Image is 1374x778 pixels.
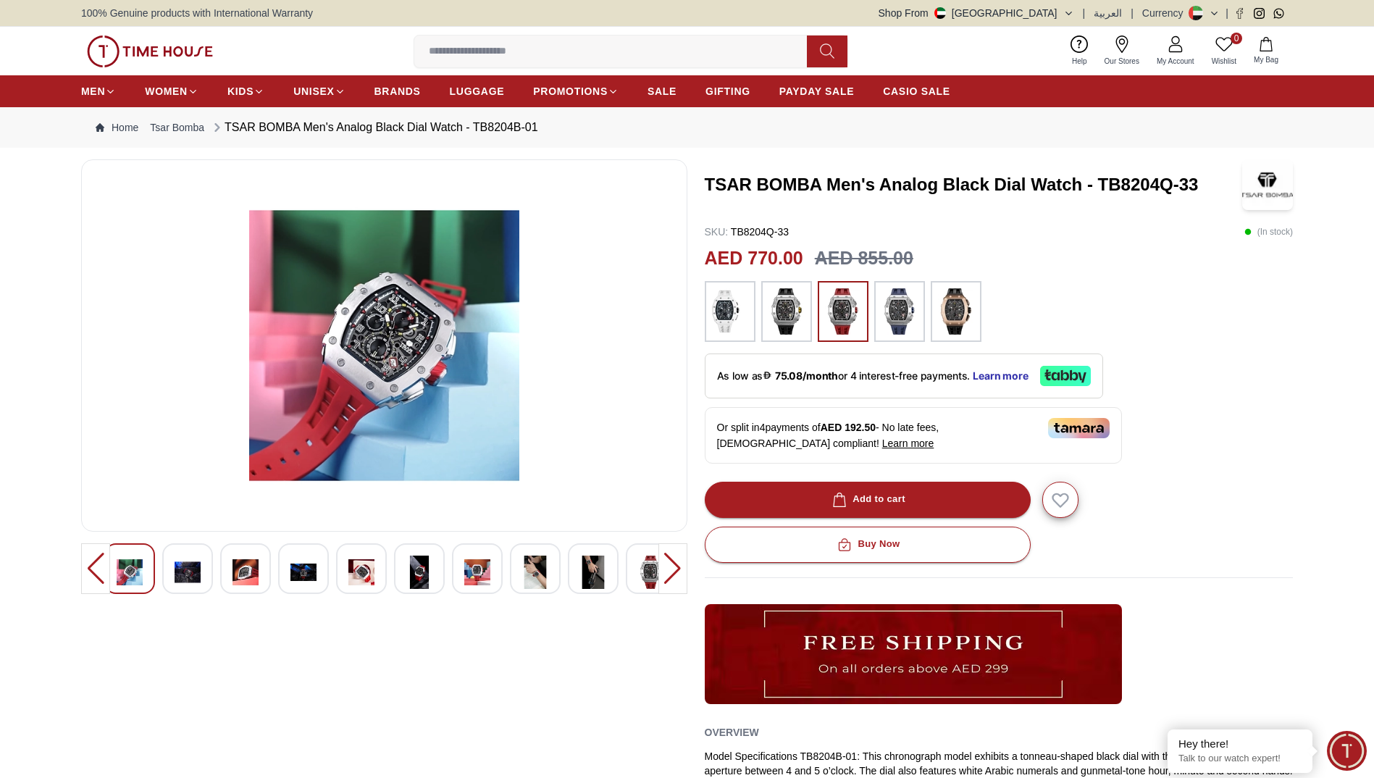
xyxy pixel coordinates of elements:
[1254,8,1265,19] a: Instagram
[705,604,1122,704] img: ...
[1273,8,1284,19] a: Whatsapp
[450,78,505,104] a: LUGGAGE
[779,84,854,99] span: PAYDAY SALE
[117,556,143,589] img: TSAR BOMBA Men's Analog Black Dial Watch - TB8204B-01
[882,438,934,449] span: Learn more
[1048,418,1110,438] img: Tamara
[1226,6,1228,20] span: |
[145,84,188,99] span: WOMEN
[374,84,421,99] span: BRANDS
[821,422,876,433] span: AED 192.50
[210,119,538,136] div: TSAR BOMBA Men's Analog Black Dial Watch - TB8204B-01
[1327,731,1367,771] div: Chat Widget
[705,173,1243,196] h3: TSAR BOMBA Men's Analog Black Dial Watch - TB8204Q-33
[1142,6,1189,20] div: Currency
[1063,33,1096,70] a: Help
[705,527,1031,563] button: Buy Now
[464,556,490,589] img: TSAR BOMBA Men's Analog Black Dial Watch - TB8204B-01
[533,84,608,99] span: PROMOTIONS
[1083,6,1086,20] span: |
[705,78,750,104] a: GIFTING
[881,288,918,335] img: ...
[768,288,805,335] img: ...
[1096,33,1148,70] a: Our Stores
[938,288,974,335] img: ...
[93,172,675,519] img: TSAR BOMBA Men's Analog Black Dial Watch - TB8204B-01
[293,84,334,99] span: UNISEX
[705,245,803,272] h2: AED 770.00
[81,84,105,99] span: MEN
[883,84,950,99] span: CASIO SALE
[879,6,1074,20] button: Shop From[GEOGRAPHIC_DATA]
[1094,6,1122,20] button: العربية
[233,556,259,589] img: TSAR BOMBA Men's Analog Black Dial Watch - TB8204B-01
[883,78,950,104] a: CASIO SALE
[175,556,201,589] img: TSAR BOMBA Men's Analog Black Dial Watch - TB8204B-01
[150,120,204,135] a: Tsar Bomba
[712,288,748,335] img: ...
[705,407,1122,464] div: Or split in 4 payments of - No late fees, [DEMOGRAPHIC_DATA] compliant!
[1245,34,1287,68] button: My Bag
[1131,6,1134,20] span: |
[1178,737,1302,751] div: Hey there!
[1242,159,1293,210] img: TSAR BOMBA Men's Analog Black Dial Watch - TB8204Q-33
[1151,56,1200,67] span: My Account
[1231,33,1242,44] span: 0
[815,245,913,272] h3: AED 855.00
[779,78,854,104] a: PAYDAY SALE
[1203,33,1245,70] a: 0Wishlist
[705,721,759,743] h2: Overview
[1099,56,1145,67] span: Our Stores
[934,7,946,19] img: United Arab Emirates
[638,556,664,589] img: TSAR BOMBA Men's Analog Black Dial Watch - TB8204B-01
[705,225,789,239] p: TB8204Q-33
[705,226,729,238] span: SKU :
[648,84,676,99] span: SALE
[87,35,213,67] img: ...
[227,78,264,104] a: KIDS
[450,84,505,99] span: LUGGAGE
[406,556,432,589] img: TSAR BOMBA Men's Analog Black Dial Watch - TB8204B-01
[348,556,374,589] img: TSAR BOMBA Men's Analog Black Dial Watch - TB8204B-01
[227,84,254,99] span: KIDS
[522,556,548,589] img: TSAR BOMBA Men's Analog Black Dial Watch - TB8204B-01
[705,84,750,99] span: GIFTING
[293,78,345,104] a: UNISEX
[829,491,905,508] div: Add to cart
[1178,753,1302,765] p: Talk to our watch expert!
[81,6,313,20] span: 100% Genuine products with International Warranty
[580,556,606,589] img: TSAR BOMBA Men's Analog Black Dial Watch - TB8204B-01
[533,78,619,104] a: PROMOTIONS
[81,78,116,104] a: MEN
[1244,225,1293,239] p: ( In stock )
[81,107,1293,148] nav: Breadcrumb
[374,78,421,104] a: BRANDS
[1206,56,1242,67] span: Wishlist
[825,288,861,335] img: ...
[705,482,1031,518] button: Add to cart
[648,78,676,104] a: SALE
[834,536,900,553] div: Buy Now
[145,78,198,104] a: WOMEN
[1248,54,1284,65] span: My Bag
[290,556,317,589] img: TSAR BOMBA Men's Analog Black Dial Watch - TB8204B-01
[1234,8,1245,19] a: Facebook
[1066,56,1093,67] span: Help
[96,120,138,135] a: Home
